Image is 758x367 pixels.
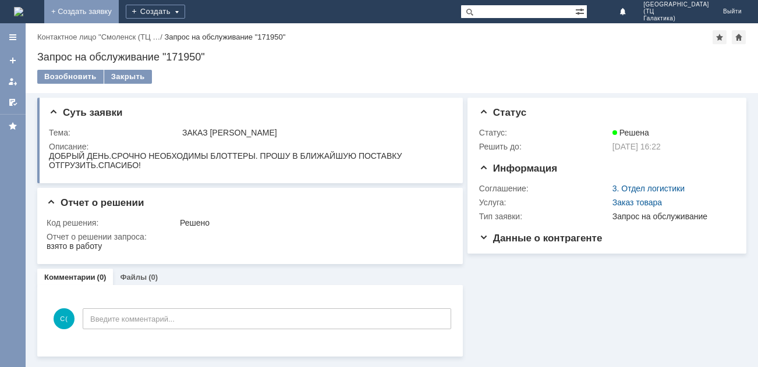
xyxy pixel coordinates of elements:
div: Отчет о решении запроса: [47,232,449,241]
div: Запрос на обслуживание "171950" [37,51,746,63]
div: Код решения: [47,218,178,227]
a: Контактное лицо "Смоленск (ТЦ … [37,33,160,41]
a: Перейти на домашнюю страницу [14,7,23,16]
div: / [37,33,164,41]
span: [DATE] 16:22 [612,142,661,151]
div: Статус: [479,128,610,137]
div: Услуга: [479,198,610,207]
img: logo [14,7,23,16]
div: Сделать домашней страницей [732,30,746,44]
span: [GEOGRAPHIC_DATA] [643,1,709,8]
div: (0) [97,273,107,282]
div: ЗАКАЗ [PERSON_NAME] [182,128,447,137]
span: Расширенный поиск [575,5,587,16]
div: (0) [148,273,158,282]
a: Мои согласования [3,93,22,112]
div: Добавить в избранное [713,30,727,44]
span: Решена [612,128,649,137]
span: Данные о контрагенте [479,233,603,244]
div: Соглашение: [479,184,610,193]
span: Статус [479,107,526,118]
a: Файлы [120,273,147,282]
div: Решено [180,218,447,227]
div: Тема: [49,128,180,137]
div: Запрос на обслуживание [612,212,730,221]
span: Суть заявки [49,107,122,118]
a: Создать заявку [3,51,22,70]
a: 3. Отдел логистики [612,184,685,193]
div: Создать [126,5,185,19]
a: Мои заявки [3,72,22,91]
div: Запрос на обслуживание "171950" [164,33,285,41]
span: С( [54,308,75,329]
span: Информация [479,163,557,174]
span: Отчет о решении [47,197,144,208]
a: Комментарии [44,273,95,282]
div: Описание: [49,142,449,151]
a: Заказ товара [612,198,662,207]
div: Тип заявки: [479,212,610,221]
span: Галактика) [643,15,709,22]
div: Решить до: [479,142,610,151]
span: (ТЦ [643,8,709,15]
